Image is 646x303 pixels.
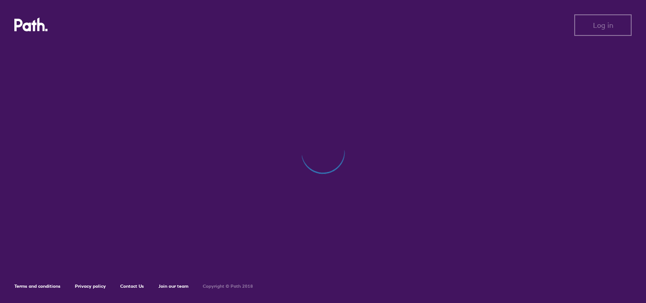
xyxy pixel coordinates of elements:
[593,21,613,29] span: Log in
[158,283,188,289] a: Join our team
[120,283,144,289] a: Contact Us
[14,283,61,289] a: Terms and conditions
[203,284,253,289] h6: Copyright © Path 2018
[75,283,106,289] a: Privacy policy
[574,14,632,36] button: Log in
